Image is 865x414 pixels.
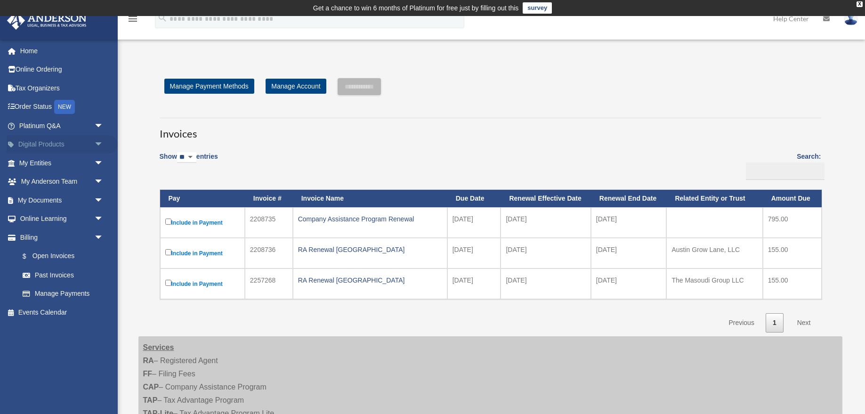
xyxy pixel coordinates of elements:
[94,154,113,173] span: arrow_drop_down
[4,11,89,30] img: Anderson Advisors Platinum Portal
[157,13,168,23] i: search
[13,284,113,303] a: Manage Payments
[143,343,174,351] strong: Services
[7,60,118,79] a: Online Ordering
[763,238,822,268] td: 155.00
[591,190,667,207] th: Renewal End Date: activate to sort column ascending
[447,207,501,238] td: [DATE]
[7,303,118,322] a: Events Calendar
[143,396,158,404] strong: TAP
[127,13,138,24] i: menu
[763,207,822,238] td: 795.00
[666,190,762,207] th: Related Entity or Trust: activate to sort column ascending
[245,268,293,299] td: 2257268
[298,212,442,226] div: Company Assistance Program Renewal
[7,154,118,172] a: My Entitiesarrow_drop_down
[591,268,667,299] td: [DATE]
[743,151,821,180] label: Search:
[666,268,762,299] td: The Masoudi Group LLC
[164,79,254,94] a: Manage Payment Methods
[721,313,761,333] a: Previous
[447,238,501,268] td: [DATE]
[143,357,154,365] strong: RA
[7,79,118,97] a: Tax Organizers
[7,41,118,60] a: Home
[763,190,822,207] th: Amount Due: activate to sort column ascending
[7,135,118,154] a: Digital Productsarrow_drop_down
[7,210,118,228] a: Online Learningarrow_drop_down
[591,238,667,268] td: [DATE]
[501,268,590,299] td: [DATE]
[165,247,240,259] label: Include in Payment
[54,100,75,114] div: NEW
[844,12,858,25] img: User Pic
[7,116,118,135] a: Platinum Q&Aarrow_drop_down
[7,228,113,247] a: Billingarrow_drop_down
[94,210,113,229] span: arrow_drop_down
[177,152,196,163] select: Showentries
[666,238,762,268] td: Austin Grow Lane, LLC
[790,313,818,333] a: Next
[94,135,113,154] span: arrow_drop_down
[165,280,171,286] input: Include in Payment
[165,278,240,290] label: Include in Payment
[313,2,519,14] div: Get a chance to win 6 months of Platinum for free just by filling out this
[7,97,118,117] a: Order StatusNEW
[94,172,113,192] span: arrow_drop_down
[245,238,293,268] td: 2208736
[298,274,442,287] div: RA Renewal [GEOGRAPHIC_DATA]
[447,190,501,207] th: Due Date: activate to sort column ascending
[165,217,240,228] label: Include in Payment
[160,190,245,207] th: Pay: activate to sort column descending
[746,162,825,180] input: Search:
[266,79,326,94] a: Manage Account
[7,172,118,191] a: My Anderson Teamarrow_drop_down
[94,116,113,136] span: arrow_drop_down
[160,118,821,141] h3: Invoices
[94,228,113,247] span: arrow_drop_down
[245,190,293,207] th: Invoice #: activate to sort column ascending
[13,266,113,284] a: Past Invoices
[165,249,171,255] input: Include in Payment
[293,190,447,207] th: Invoice Name: activate to sort column ascending
[13,247,108,266] a: $Open Invoices
[501,207,590,238] td: [DATE]
[143,370,153,378] strong: FF
[447,268,501,299] td: [DATE]
[501,190,590,207] th: Renewal Effective Date: activate to sort column ascending
[523,2,552,14] a: survey
[28,251,32,262] span: $
[160,151,218,172] label: Show entries
[766,313,784,333] a: 1
[591,207,667,238] td: [DATE]
[7,191,118,210] a: My Documentsarrow_drop_down
[127,16,138,24] a: menu
[143,383,159,391] strong: CAP
[857,1,863,7] div: close
[245,207,293,238] td: 2208735
[501,238,590,268] td: [DATE]
[763,268,822,299] td: 155.00
[298,243,442,256] div: RA Renewal [GEOGRAPHIC_DATA]
[165,219,171,225] input: Include in Payment
[94,191,113,210] span: arrow_drop_down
